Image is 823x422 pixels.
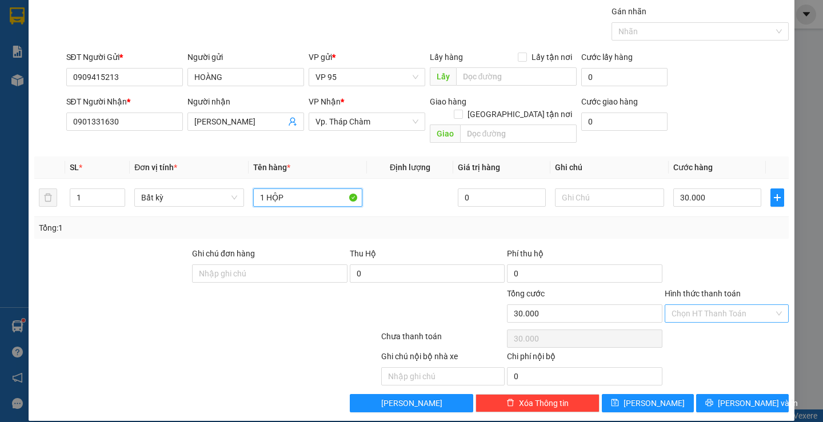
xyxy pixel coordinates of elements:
div: SĐT Người Gửi [66,51,183,63]
div: VP gửi [309,51,425,63]
span: printer [705,399,713,408]
span: Lấy hàng [430,53,463,62]
label: Cước lấy hàng [581,53,633,62]
input: Dọc đường [460,124,577,143]
span: Vp. Tháp Chàm [315,113,418,130]
div: Ghi chú nội bộ nhà xe [381,350,505,367]
span: Bất kỳ [141,189,237,206]
button: printer[PERSON_NAME] và In [696,394,788,412]
input: Ghi Chú [555,188,664,207]
div: Chi phí nội bộ [507,350,662,367]
span: [PERSON_NAME] [381,397,442,409]
input: Nhập ghi chú [381,367,505,385]
span: [PERSON_NAME] và In [718,397,798,409]
span: VP Nhận [309,97,341,106]
input: VD: Bàn, Ghế [253,188,362,207]
div: SĐT Người Nhận [66,95,183,108]
span: Định lượng [390,163,430,172]
span: Lấy tận nơi [527,51,577,63]
label: Gán nhãn [612,7,646,16]
span: [GEOGRAPHIC_DATA] tận nơi [463,108,577,120]
span: SL [70,163,79,172]
label: Ghi chú đơn hàng [192,249,255,258]
span: save [611,399,619,408]
span: Tổng cước [507,289,545,298]
b: An Anh Limousine [14,74,63,127]
span: Cước hàng [673,163,713,172]
button: [PERSON_NAME] [350,394,474,412]
input: Ghi chú đơn hàng [192,264,347,283]
th: Ghi chú [550,156,669,179]
input: Cước lấy hàng [581,68,668,86]
div: Chưa thanh toán [380,330,506,350]
span: delete [506,399,514,408]
span: plus [771,193,784,202]
input: 0 [458,188,546,207]
span: Giá trị hàng [458,163,500,172]
span: Lấy [430,67,456,86]
span: Xóa Thông tin [519,397,569,409]
input: Dọc đường [456,67,577,86]
span: [PERSON_NAME] [624,397,685,409]
span: Tên hàng [253,163,290,172]
span: Đơn vị tính [134,163,177,172]
div: Tổng: 1 [39,222,318,234]
span: VP 95 [315,69,418,86]
div: Phí thu hộ [507,247,662,264]
div: Người gửi [187,51,304,63]
button: delete [39,188,57,207]
span: Giao hàng [430,97,466,106]
span: user-add [288,117,297,126]
input: Cước giao hàng [581,112,668,131]
button: plus [770,188,784,207]
span: Thu Hộ [350,249,376,258]
label: Hình thức thanh toán [665,289,741,298]
b: Biên nhận gởi hàng hóa [74,17,110,110]
button: save[PERSON_NAME] [602,394,694,412]
span: Giao [430,124,460,143]
div: Người nhận [187,95,304,108]
button: deleteXóa Thông tin [476,394,600,412]
label: Cước giao hàng [581,97,638,106]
